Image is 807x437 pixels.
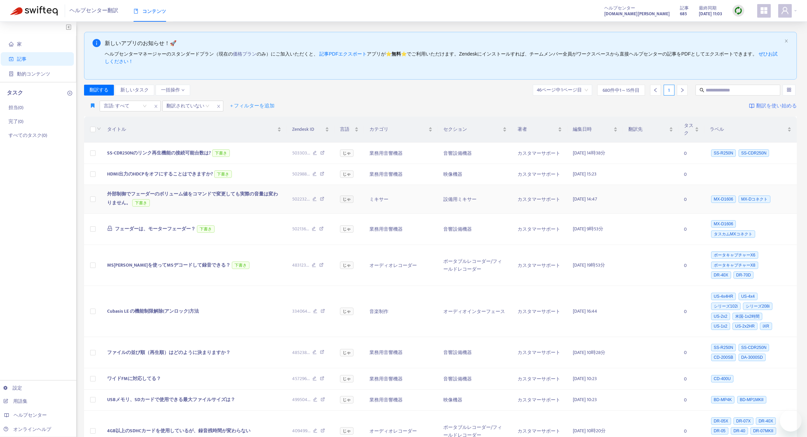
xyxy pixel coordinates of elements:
[714,314,727,319] font: US-2x2
[684,349,687,356] font: 0
[307,170,310,178] font: ...
[714,263,755,268] font: ポータキャプチャーX8
[307,307,310,315] font: ...
[107,190,278,207] font: 外部制御でフェーダーのボリューム値をコマンドで変更しても実際の音量は変わりません。
[518,308,560,315] font: カスタマーサポート
[307,427,310,435] font: ...
[307,349,310,356] font: ...
[684,122,693,137] font: タスク
[604,10,670,18] font: [DOMAIN_NAME][PERSON_NAME]
[107,396,235,403] font: USBメモリ、SDカードで使用できる最大ファイルサイズは？
[684,396,687,404] font: 0
[567,117,623,143] th: 編集日時
[115,225,196,233] font: フェーダーは、モーターフェーダー？
[443,225,472,233] font: 音響設備機器
[714,324,727,329] font: US-1x2
[780,410,802,432] iframe: メッセージングウィンドウを開くボタン
[684,225,687,233] font: 0
[684,308,687,315] font: 0
[343,376,351,381] font: じゃ
[369,427,417,435] font: オーディオレコーダー
[107,226,113,231] span: ロック
[518,427,560,435] font: カスタマーサポート
[152,102,160,110] span: 近い
[684,195,687,203] font: 0
[443,195,477,203] font: 設備用ミキサー
[292,195,307,203] font: 502232
[512,117,568,143] th: 著者
[235,263,247,268] font: 下書き
[443,125,467,133] font: セクション
[714,429,726,433] font: DR-05
[134,9,138,14] span: 本
[19,104,22,111] font: 0
[292,170,307,178] font: 502988
[621,86,626,94] font: ～
[369,349,403,356] font: 業務用音響機器
[714,151,733,155] font: SS-R250N
[69,6,107,15] font: ヘルプセンター
[17,41,22,47] font: 家
[343,227,351,231] font: じゃ
[714,232,752,236] font: タスカムMXコネクト
[319,51,367,57] font: 記事PDFエクスポート
[401,51,757,57] font: ⭐️でご利用いただけます。Zendeskにインストールすれば、チームメンバー全員がワークスペースから直接ヘルプセンターの記事をPDFとしてエクスポートできます。
[443,349,472,356] font: 音響設備機器
[714,304,738,309] font: シリーズ102i
[292,375,307,382] font: 457296
[518,195,560,203] font: カスタマーサポート
[518,375,560,382] font: カスタマーサポート
[340,125,349,133] font: 言語
[369,225,403,233] font: 業務用音響機器
[735,324,754,329] font: US-2x2HR
[653,88,658,92] span: 左
[107,170,213,178] font: HDMI出力のHDCPをオフにすることはできますか?
[620,86,621,94] font: 1
[84,85,114,96] button: 翻訳する
[518,225,560,233] font: カスタマーサポート
[714,376,731,381] font: CD-400U
[107,349,230,356] font: ファイルの並び順（再生順）はどのように決まりますか？
[8,131,42,139] font: すべてのタスク
[704,117,797,143] th: ラベル
[573,195,597,203] font: [DATE] 14:47
[93,39,101,47] span: 情報サークル
[733,429,745,433] font: DR-40
[443,257,502,273] font: ポータブルレコーダー/フィールドレコーダー
[714,419,728,423] font: DR-05X
[781,6,789,15] span: ユーザー
[42,131,43,139] font: (
[680,10,687,18] font: 685
[746,304,770,309] font: シリーズ208i
[306,225,309,233] font: ...
[684,427,687,435] font: 0
[214,102,223,110] span: 近い
[734,6,743,15] img: sync.dc5367851b00ba804db3.png
[343,263,351,268] font: じゃ
[307,195,310,203] font: ...
[107,427,250,435] font: 4GB以上のSDHCカードを使用しているが、録音残時間が変わらない
[307,149,310,157] font: ...
[292,225,306,233] font: 502136
[343,197,351,202] font: じゃ
[573,396,597,403] font: [DATE] 10:23
[369,261,417,269] font: オーディオレコーダー
[200,227,212,231] font: 下書き
[573,149,605,157] font: [DATE] 14時38分
[292,261,306,269] font: 483123
[343,397,351,402] font: じゃ
[749,101,797,111] a: 翻訳を使い始める
[67,91,72,96] span: プラス円
[623,117,679,143] th: 翻訳先
[292,427,307,435] font: 409499
[784,39,788,43] span: 近い
[753,429,773,433] font: DR-07MKII
[684,261,687,269] font: 0
[107,149,211,157] font: SS-CDR250Nのリンク再生機能の接続可能台数は?
[369,396,403,404] font: 業務用音響機器
[518,149,560,157] font: カスタマーサポート
[443,149,472,157] font: 音響設備機器
[684,375,687,382] font: 0
[306,261,309,269] font: ...
[626,86,640,94] font: 15件目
